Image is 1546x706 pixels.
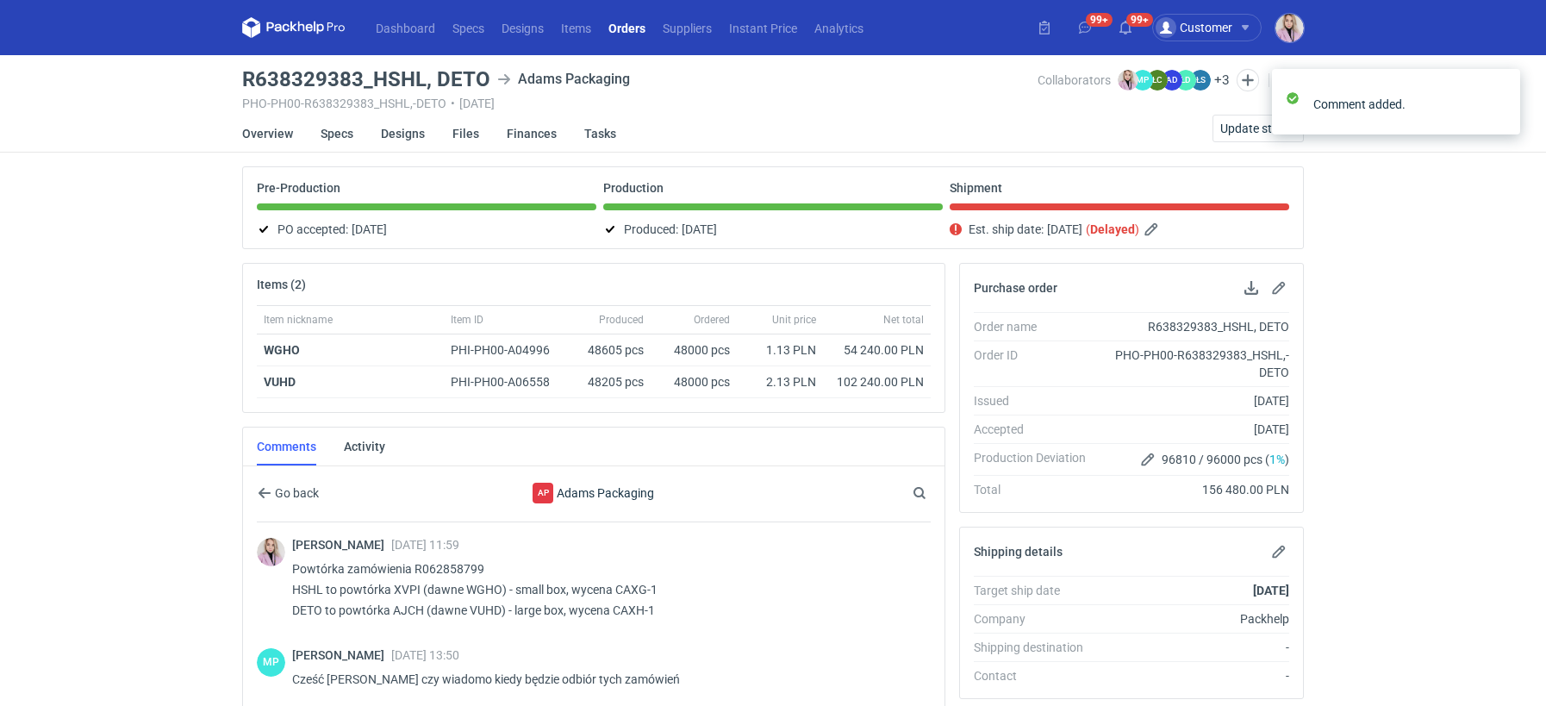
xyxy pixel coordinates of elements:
div: PO accepted: [257,219,596,240]
a: Files [452,115,479,153]
a: Designs [381,115,425,153]
button: Download PO [1241,278,1262,298]
div: Adams Packaging [452,483,735,503]
button: Edit production Deviation [1138,449,1158,470]
p: Shipment [950,181,1002,195]
span: • [451,97,455,110]
div: Total [974,481,1100,498]
figcaption: ŁC [1147,70,1168,91]
div: Adams Packaging [497,69,630,90]
div: - [1100,639,1289,656]
span: [PERSON_NAME] [292,648,391,662]
figcaption: ŁS [1190,70,1211,91]
img: Klaudia Wiśniewska [1118,70,1138,91]
div: PHO-PH00-R638329383_HSHL,-DETO [1100,347,1289,381]
div: - [1100,667,1289,684]
div: 2.13 PLN [744,373,816,390]
div: Contact [974,667,1100,684]
span: [DATE] [1047,219,1082,240]
button: Edit estimated shipping date [1143,219,1163,240]
span: Ordered [694,313,730,327]
span: Unit price [772,313,816,327]
strong: [DATE] [1253,584,1289,597]
a: Specs [444,17,493,38]
figcaption: MP [257,648,285,677]
span: [DATE] [682,219,717,240]
span: 1% [1269,453,1285,466]
div: Comment added. [1313,96,1494,113]
span: [DATE] 11:59 [391,538,459,552]
div: Customer [1156,17,1232,38]
p: Pre-Production [257,181,340,195]
div: Adams Packaging [533,483,553,503]
a: Instant Price [720,17,806,38]
a: Items [552,17,600,38]
div: Target ship date [974,582,1100,599]
span: Go back [271,487,319,499]
div: [DATE] [1100,421,1289,438]
div: 48605 pcs [573,334,651,366]
p: Cześć [PERSON_NAME] czy wiadomo kiedy będzie odbiór tych zamówień [292,669,917,690]
button: Update status [1212,115,1304,142]
a: Activity [344,428,385,465]
button: Go back [257,483,320,503]
div: Accepted [974,421,1100,438]
span: 96810 / 96000 pcs ( ) [1162,451,1289,468]
div: [DATE] [1100,392,1289,409]
div: PHI-PH00-A04996 [451,341,566,359]
button: close [1494,95,1506,113]
div: 48000 pcs [651,366,737,398]
div: Shipping destination [974,639,1100,656]
a: Finances [507,115,557,153]
div: PHO-PH00-R638329383_HSHL,-DETO [DATE] [242,97,1038,110]
em: ( [1086,222,1090,236]
a: Overview [242,115,293,153]
strong: Delayed [1090,222,1135,236]
div: Produced: [603,219,943,240]
a: Orders [600,17,654,38]
figcaption: AP [533,483,553,503]
a: Specs [321,115,353,153]
button: 99+ [1112,14,1139,41]
div: Company [974,610,1100,628]
button: Edit shipping details [1269,541,1289,562]
div: Order name [974,318,1100,335]
p: Production [603,181,664,195]
div: PHI-PH00-A06558 [451,373,566,390]
button: Edit collaborators [1237,69,1259,91]
figcaption: MP [1132,70,1153,91]
a: Dashboard [367,17,444,38]
strong: VUHD [264,375,296,389]
a: Suppliers [654,17,720,38]
a: WGHO [264,343,300,357]
button: 99+ [1071,14,1099,41]
span: Collaborators [1038,73,1111,87]
figcaption: ŁD [1175,70,1196,91]
span: [DATE] 13:50 [391,648,459,662]
span: Item ID [451,313,483,327]
a: Designs [493,17,552,38]
em: ) [1135,222,1139,236]
div: 54 240.00 PLN [830,341,924,359]
div: 1.13 PLN [744,341,816,359]
div: 48205 pcs [573,366,651,398]
img: Klaudia Wiśniewska [257,538,285,566]
input: Search [909,483,964,503]
h2: Items (2) [257,278,306,291]
div: Issued [974,392,1100,409]
div: R638329383_HSHL, DETO [1100,318,1289,335]
button: Customer [1152,14,1275,41]
img: Klaudia Wiśniewska [1275,14,1304,42]
svg: Packhelp Pro [242,17,346,38]
span: [PERSON_NAME] [292,538,391,552]
div: 156 480.00 PLN [1100,481,1289,498]
h2: Shipping details [974,545,1063,559]
button: Edit purchase order [1269,278,1289,298]
figcaption: AD [1162,70,1182,91]
button: +3 [1214,72,1230,88]
span: Update status [1220,122,1296,134]
p: Powtórka zamówienia R062858799 HSHL to powtórka XVPI (dawne WGHO) - small box, wycena CAXG-1 DETO... [292,559,917,621]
